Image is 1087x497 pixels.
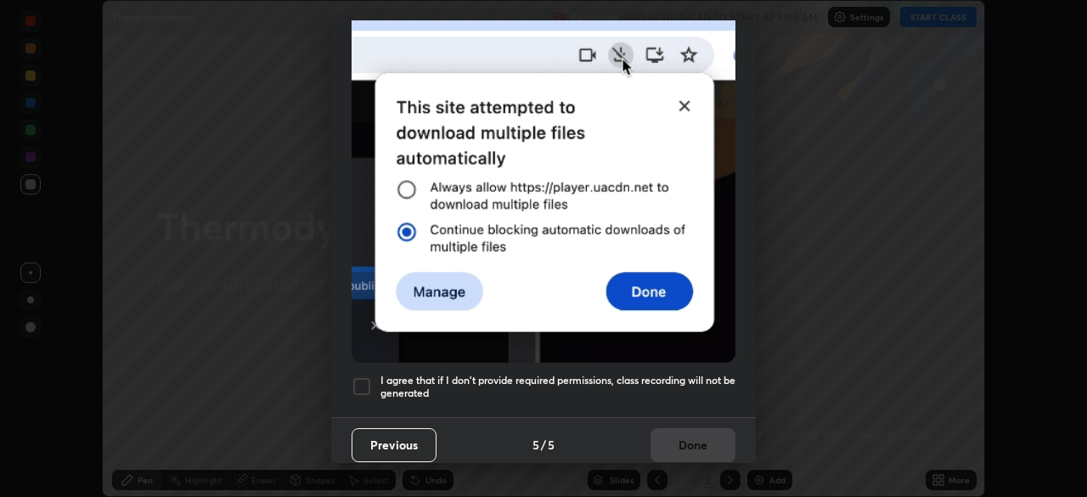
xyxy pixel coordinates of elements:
h4: / [541,436,546,454]
h4: 5 [532,436,539,454]
h5: I agree that if I don't provide required permissions, class recording will not be generated [380,374,735,400]
button: Previous [352,428,436,462]
h4: 5 [548,436,555,454]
